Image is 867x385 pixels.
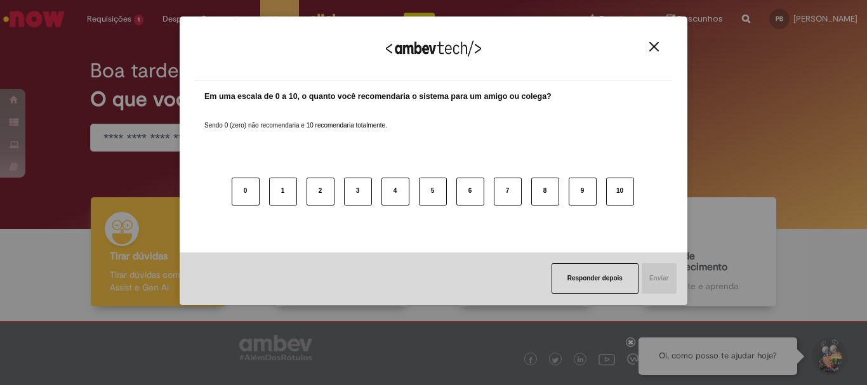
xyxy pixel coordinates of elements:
[531,178,559,206] button: 8
[494,178,522,206] button: 7
[456,178,484,206] button: 6
[307,178,334,206] button: 2
[204,106,387,130] label: Sendo 0 (zero) não recomendaria e 10 recomendaria totalmente.
[649,42,659,51] img: Close
[204,91,552,103] label: Em uma escala de 0 a 10, o quanto você recomendaria o sistema para um amigo ou colega?
[232,178,260,206] button: 0
[381,178,409,206] button: 4
[344,178,372,206] button: 3
[645,41,663,52] button: Close
[386,41,481,56] img: Logo Ambevtech
[606,178,634,206] button: 10
[569,178,597,206] button: 9
[552,263,639,294] button: Responder depois
[269,178,297,206] button: 1
[419,178,447,206] button: 5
